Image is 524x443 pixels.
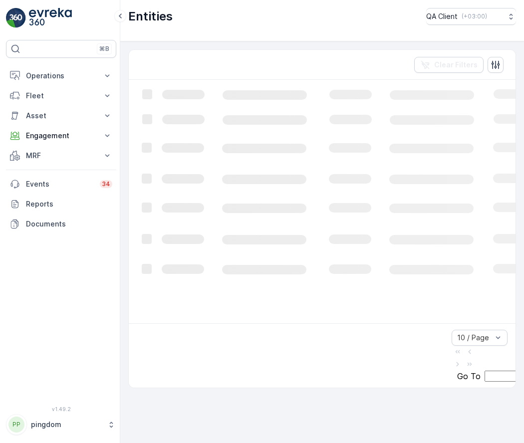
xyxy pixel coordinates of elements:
p: Asset [26,111,96,121]
div: PP [8,417,24,433]
p: Fleet [26,91,96,101]
button: Fleet [6,86,116,106]
p: Engagement [26,131,96,141]
p: QA Client [426,11,458,21]
button: Asset [6,106,116,126]
p: ⌘B [99,45,109,53]
p: Entities [128,8,173,24]
span: v 1.49.2 [6,406,116,412]
p: Operations [26,71,96,81]
p: 34 [102,180,110,188]
p: Clear Filters [434,60,478,70]
p: MRF [26,151,96,161]
p: Documents [26,219,112,229]
button: Operations [6,66,116,86]
p: ( +03:00 ) [462,12,487,20]
button: MRF [6,146,116,166]
button: QA Client(+03:00) [426,8,516,25]
button: Clear Filters [414,57,484,73]
p: Events [26,179,94,189]
span: Go To [457,372,481,381]
a: Documents [6,214,116,234]
img: logo_light-DOdMpM7g.png [29,8,72,28]
button: Engagement [6,126,116,146]
p: pingdom [31,420,102,430]
a: Events34 [6,174,116,194]
button: PPpingdom [6,414,116,435]
a: Reports [6,194,116,214]
img: logo [6,8,26,28]
p: Reports [26,199,112,209]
